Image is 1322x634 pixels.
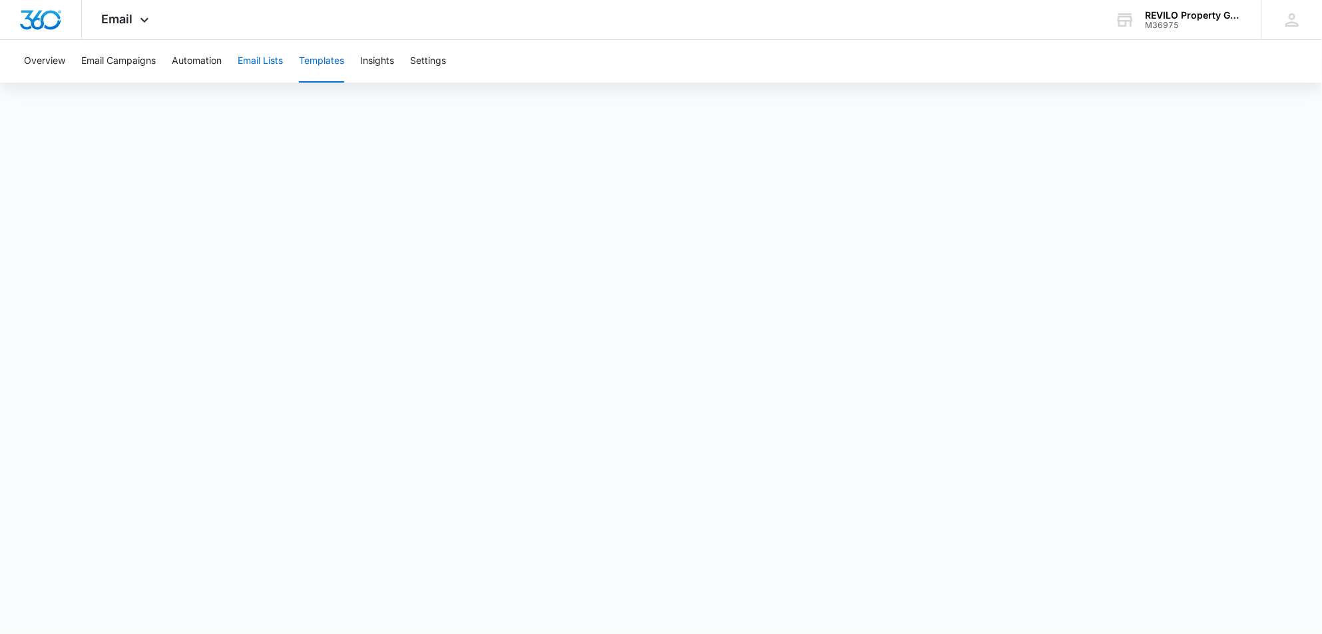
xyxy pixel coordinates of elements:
[299,40,344,83] button: Templates
[81,40,156,83] button: Email Campaigns
[1145,10,1242,21] div: account name
[410,40,446,83] button: Settings
[1145,21,1242,30] div: account id
[102,12,133,26] span: Email
[172,40,222,83] button: Automation
[360,40,394,83] button: Insights
[24,40,65,83] button: Overview
[238,40,283,83] button: Email Lists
